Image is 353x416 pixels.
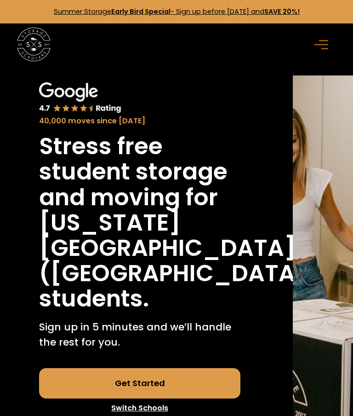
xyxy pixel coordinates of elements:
[39,320,240,350] p: Sign up in 5 minutes and we’ll handle the rest for you.
[17,28,51,61] a: home
[264,7,300,16] strong: SAVE 20%!
[39,368,240,399] a: Get Started
[39,116,240,127] div: 40,000 moves since [DATE]
[39,210,319,286] h1: [US_STATE][GEOGRAPHIC_DATA] ([GEOGRAPHIC_DATA])
[39,82,121,114] img: Google 4.7 star rating
[309,31,336,58] div: menu
[17,28,51,61] img: Storage Scholars main logo
[54,7,300,16] a: Summer StorageEarly Bird Special- Sign up before [DATE] andSAVE 20%!
[39,286,149,311] h1: students.
[111,7,171,16] strong: Early Bird Special
[39,133,240,210] h1: Stress free student storage and moving for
